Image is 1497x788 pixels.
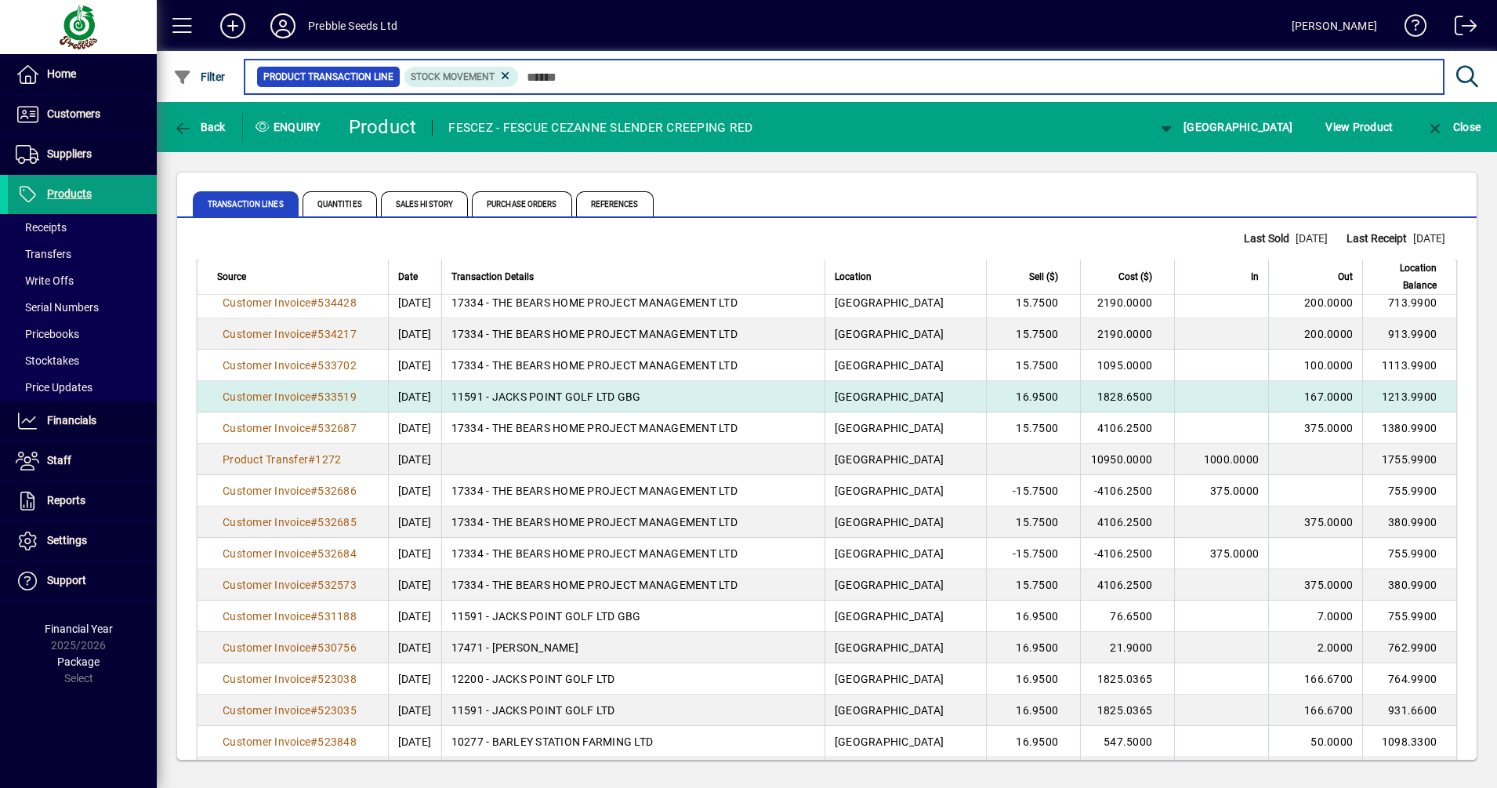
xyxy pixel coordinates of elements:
span: Write Offs [16,274,74,287]
span: Support [47,574,86,586]
span: References [576,191,654,216]
div: [PERSON_NAME] [1292,13,1377,38]
td: [DATE] [388,318,441,350]
span: 532685 [317,516,357,528]
td: [DATE] [388,475,441,507]
a: Financials [8,401,157,441]
span: Stocktakes [16,354,79,367]
span: # [308,453,315,466]
td: [DATE] [388,632,441,663]
span: Cost ($) [1118,268,1152,285]
td: 764.9900 [1362,663,1456,695]
a: Knowledge Base [1393,3,1427,54]
a: Customer Invoice#533519 [217,388,362,405]
span: # [310,704,317,717]
span: [GEOGRAPHIC_DATA] [835,641,944,654]
span: Home [47,67,76,80]
td: 15.7500 [986,350,1080,381]
td: 16.9500 [986,601,1080,632]
span: [GEOGRAPHIC_DATA] [835,390,944,403]
span: Staff [47,454,71,467]
td: [DATE] [388,287,441,318]
span: Customer Invoice [223,296,310,309]
span: [GEOGRAPHIC_DATA] [835,422,944,434]
app-page-header-button: Close enquiry [1409,113,1497,141]
td: 17334 - THE BEARS HOME PROJECT MANAGEMENT LTD [441,507,825,538]
span: 523038 [317,673,357,685]
a: Logout [1443,3,1477,54]
div: Cost ($) [1090,268,1166,285]
span: Financials [47,414,96,427]
a: Support [8,561,157,601]
td: 17334 - THE BEARS HOME PROJECT MANAGEMENT LTD [441,350,825,381]
div: Location [835,268,977,285]
td: 10277 - BARLEY STATION FARMING LTD [441,726,825,757]
span: Price Updates [16,381,92,394]
td: 11591 - JACKS POINT GOLF LTD GBG [441,601,825,632]
span: 2.0000 [1318,641,1354,654]
span: 531188 [317,610,357,623]
span: Customer Invoice [223,610,310,623]
span: Customer Invoice [223,516,310,528]
td: 4106.2500 [1080,412,1174,444]
td: 2190.0000 [1080,287,1174,318]
span: Suppliers [47,147,92,160]
span: Reports [47,494,85,507]
span: 100.0000 [1304,359,1353,372]
span: In [1251,268,1259,285]
span: 532687 [317,422,357,434]
td: 762.9900 [1362,632,1456,663]
td: 931.6600 [1362,695,1456,726]
span: 534217 [317,328,357,340]
span: 375.0000 [1210,485,1259,497]
a: Price Updates [8,374,157,401]
a: Customer Invoice#534428 [217,294,362,311]
span: Filter [173,71,226,83]
td: 1755.9900 [1362,444,1456,475]
span: Settings [47,534,87,547]
span: 530756 [317,641,357,654]
a: Stocktakes [8,347,157,374]
span: [GEOGRAPHIC_DATA] [835,579,944,591]
span: Package [57,655,100,668]
span: Customer Invoice [223,735,310,748]
span: View Product [1325,114,1393,140]
span: 167.0000 [1304,390,1353,403]
button: Close [1422,113,1484,141]
button: Back [169,113,230,141]
td: 755.9900 [1362,601,1456,632]
td: 17334 - THE BEARS HOME PROJECT MANAGEMENT LTD [441,569,825,601]
td: [DATE] [388,726,441,757]
span: 50.0000 [1310,735,1353,748]
span: Out [1338,268,1353,285]
button: View Product [1321,113,1397,141]
td: 1098.3300 [1362,726,1456,757]
td: 76.6500 [1080,601,1174,632]
span: Sales History [381,191,468,216]
span: Customer Invoice [223,673,310,685]
td: 755.9900 [1362,475,1456,507]
div: FESCEZ - FESCUE CEZANNE SLENDER CREEPING RED [448,115,752,140]
td: 1113.9900 [1362,350,1456,381]
a: Settings [8,521,157,561]
td: [DATE] [388,381,441,412]
span: Products [47,187,92,200]
td: 1828.6500 [1080,381,1174,412]
td: 17334 - THE BEARS HOME PROJECT MANAGEMENT LTD [441,538,825,569]
span: # [310,516,317,528]
a: Customer Invoice#523035 [217,702,362,719]
td: 547.5000 [1080,726,1174,757]
td: [DATE] [388,507,441,538]
span: [GEOGRAPHIC_DATA] [835,485,944,497]
span: [GEOGRAPHIC_DATA] [835,328,944,340]
a: Pricebooks [8,321,157,347]
span: 533702 [317,359,357,372]
span: Sell ($) [1029,268,1058,285]
div: Product [349,114,417,140]
span: 166.6700 [1304,704,1353,717]
a: Reports [8,481,157,521]
span: 1272 [315,453,341,466]
span: [GEOGRAPHIC_DATA] [835,296,944,309]
span: Quantities [303,191,377,216]
span: # [310,328,317,340]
